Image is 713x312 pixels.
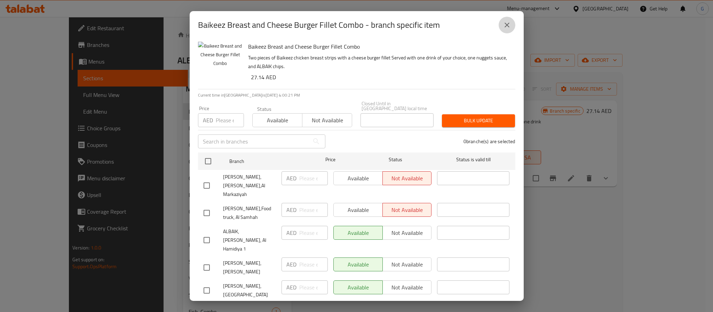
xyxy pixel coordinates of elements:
[302,113,352,127] button: Not available
[442,114,515,127] button: Bulk update
[299,226,328,240] input: Please enter price
[216,113,244,127] input: Please enter price
[229,157,302,166] span: Branch
[198,42,243,86] img: Baikeez Breast and Cheese Burger Fillet Combo
[499,17,515,33] button: close
[223,282,276,299] span: [PERSON_NAME], [GEOGRAPHIC_DATA]
[198,134,309,148] input: Search in branches
[223,259,276,276] span: [PERSON_NAME], [PERSON_NAME]
[198,92,515,98] p: Current time in [GEOGRAPHIC_DATA] is [DATE] 4:00:21 PM
[203,116,213,124] p: AED
[299,257,328,271] input: Please enter price
[299,203,328,217] input: Please enter price
[307,155,354,164] span: Price
[251,72,510,82] h6: 27.14 AED
[305,115,349,125] span: Not available
[359,155,431,164] span: Status
[437,155,509,164] span: Status is valid till
[447,116,509,125] span: Bulk update
[252,113,302,127] button: Available
[286,206,296,214] p: AED
[198,19,440,31] h2: Baikeez Breast and Cheese Burger Fillet Combo - branch specific item
[299,280,328,294] input: Please enter price
[248,54,510,71] p: Two pieces of Baikeez chicken breast strips with a cheese burger fillet Served with one drink of ...
[248,42,510,51] h6: Baikeez Breast and Cheese Burger Fillet Combo
[299,171,328,185] input: Please enter price
[255,115,300,125] span: Available
[286,283,296,292] p: AED
[223,227,276,253] span: ALBAIK, [PERSON_NAME], Al Hamidiya 1
[286,260,296,269] p: AED
[464,138,515,145] p: 0 branche(s) are selected
[223,173,276,199] span: [PERSON_NAME], [PERSON_NAME],Al Markaziyah
[286,174,296,182] p: AED
[286,229,296,237] p: AED
[223,204,276,222] span: [PERSON_NAME],Food truck, Al Samhah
